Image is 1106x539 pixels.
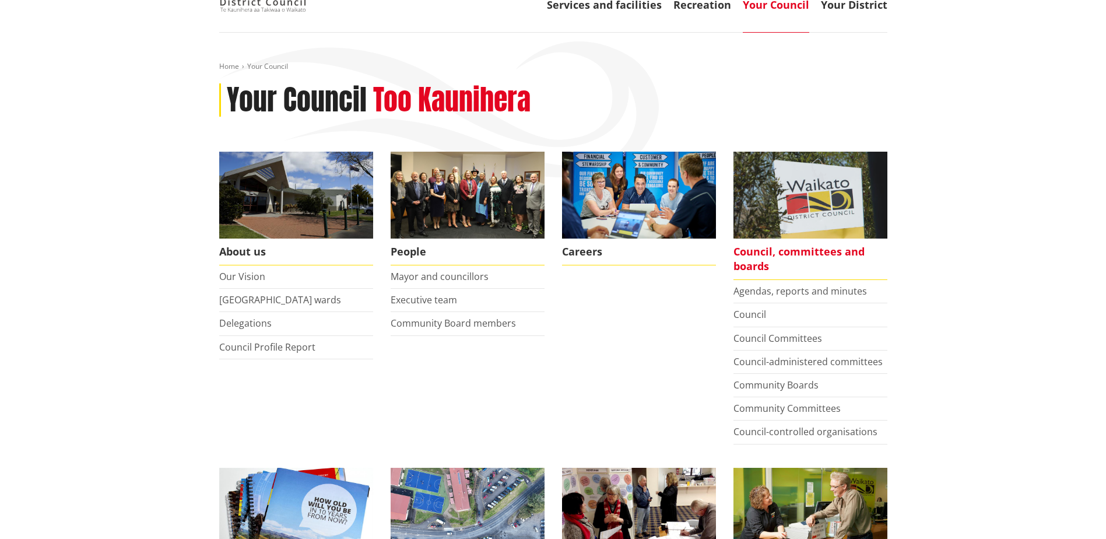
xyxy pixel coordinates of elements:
a: Community Boards [733,379,819,391]
img: Office staff in meeting - Career page [562,152,716,239]
a: WDC Building 0015 About us [219,152,373,265]
h1: Your Council [227,83,367,117]
span: About us [219,239,373,265]
span: Council, committees and boards [733,239,887,280]
a: Home [219,61,239,71]
a: 2022 Council People [391,152,545,265]
h2: Too Kaunihera [373,83,531,117]
a: [GEOGRAPHIC_DATA] wards [219,293,341,306]
a: Careers [562,152,716,265]
span: People [391,239,545,265]
a: Delegations [219,317,272,330]
a: Council [733,308,766,321]
a: Agendas, reports and minutes [733,285,867,297]
img: 2022 Council [391,152,545,239]
a: Our Vision [219,270,265,283]
a: Council Committees [733,332,822,345]
nav: breadcrumb [219,62,887,72]
a: Council-controlled organisations [733,425,877,438]
a: Council-administered committees [733,355,883,368]
a: Council Profile Report [219,341,315,353]
img: WDC Building 0015 [219,152,373,239]
a: Community Committees [733,402,841,415]
a: Executive team [391,293,457,306]
span: Careers [562,239,716,265]
a: Mayor and councillors [391,270,489,283]
a: Waikato-District-Council-sign Council, committees and boards [733,152,887,280]
span: Your Council [247,61,288,71]
iframe: Messenger Launcher [1052,490,1094,532]
img: Waikato-District-Council-sign [733,152,887,239]
a: Community Board members [391,317,516,330]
